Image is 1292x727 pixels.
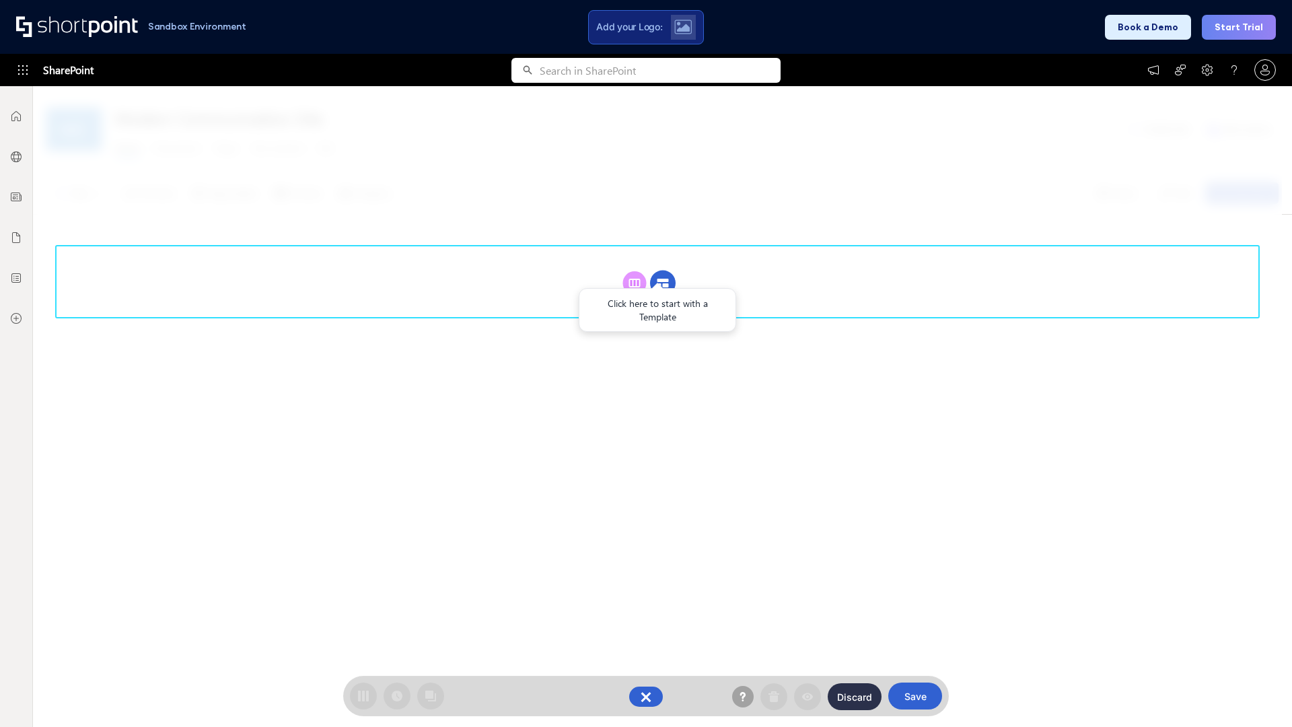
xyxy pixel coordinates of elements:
iframe: Chat Widget [1050,571,1292,727]
span: Add your Logo: [596,21,662,33]
img: Upload logo [674,20,692,34]
span: SharePoint [43,54,94,86]
input: Search in SharePoint [540,58,781,83]
button: Book a Demo [1105,15,1191,40]
h1: Sandbox Environment [148,23,246,30]
button: Save [888,683,942,709]
button: Start Trial [1202,15,1276,40]
button: Discard [828,683,882,710]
